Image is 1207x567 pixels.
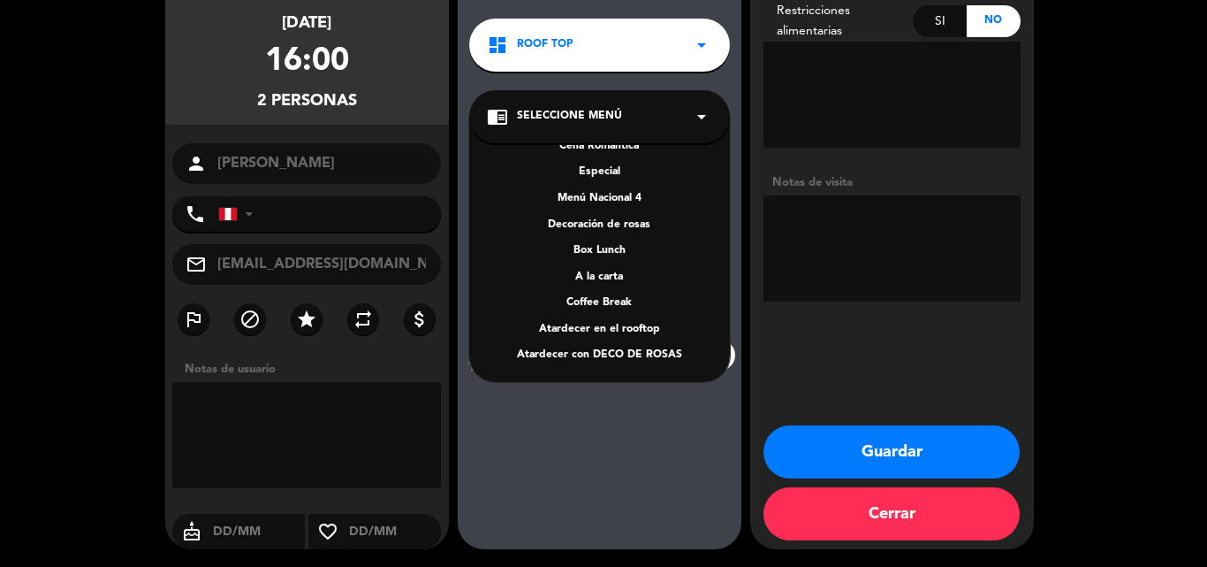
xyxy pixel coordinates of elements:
div: Menú Nacional 4 [487,190,712,208]
div: Box Lunch [487,242,712,260]
div: 2 personas [257,88,357,114]
i: arrow_drop_down [691,34,712,56]
div: 16:00 [265,36,349,88]
input: DD/MM [347,521,442,543]
div: Restricciones alimentarias [763,1,914,42]
div: Cena Romántica [487,138,712,156]
div: [DATE] [282,11,331,36]
div: Peru (Perú): +51 [219,197,260,231]
i: outlined_flag [183,309,204,330]
i: chrome_reader_mode [487,106,508,127]
div: No [967,5,1021,37]
button: Cerrar [763,487,1020,540]
div: A la carta [487,269,712,287]
span: Seleccione Menú [517,108,622,126]
div: Notas de usuario [176,360,449,379]
div: Decoración de rosas [487,217,712,234]
i: person [186,153,207,174]
i: dashboard [487,34,508,56]
div: Coffee Break [487,295,712,312]
i: favorite_border [308,521,347,542]
div: Si [913,5,967,37]
i: star [296,309,317,330]
span: Roof Top [517,36,573,54]
input: DD/MM [211,521,306,543]
div: Atardecer con DECO DE ROSAS [487,347,712,364]
div: Notas de visita [763,173,1021,192]
i: cake [172,521,211,542]
i: repeat [353,309,374,330]
i: mail_outline [186,254,207,275]
i: arrow_drop_down [691,106,712,127]
div: Especial [487,164,712,181]
i: block [239,309,261,330]
button: Guardar [763,425,1020,479]
i: phone [185,203,206,225]
div: Atardecer en el rooftop [487,321,712,339]
i: attach_money [409,309,430,330]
